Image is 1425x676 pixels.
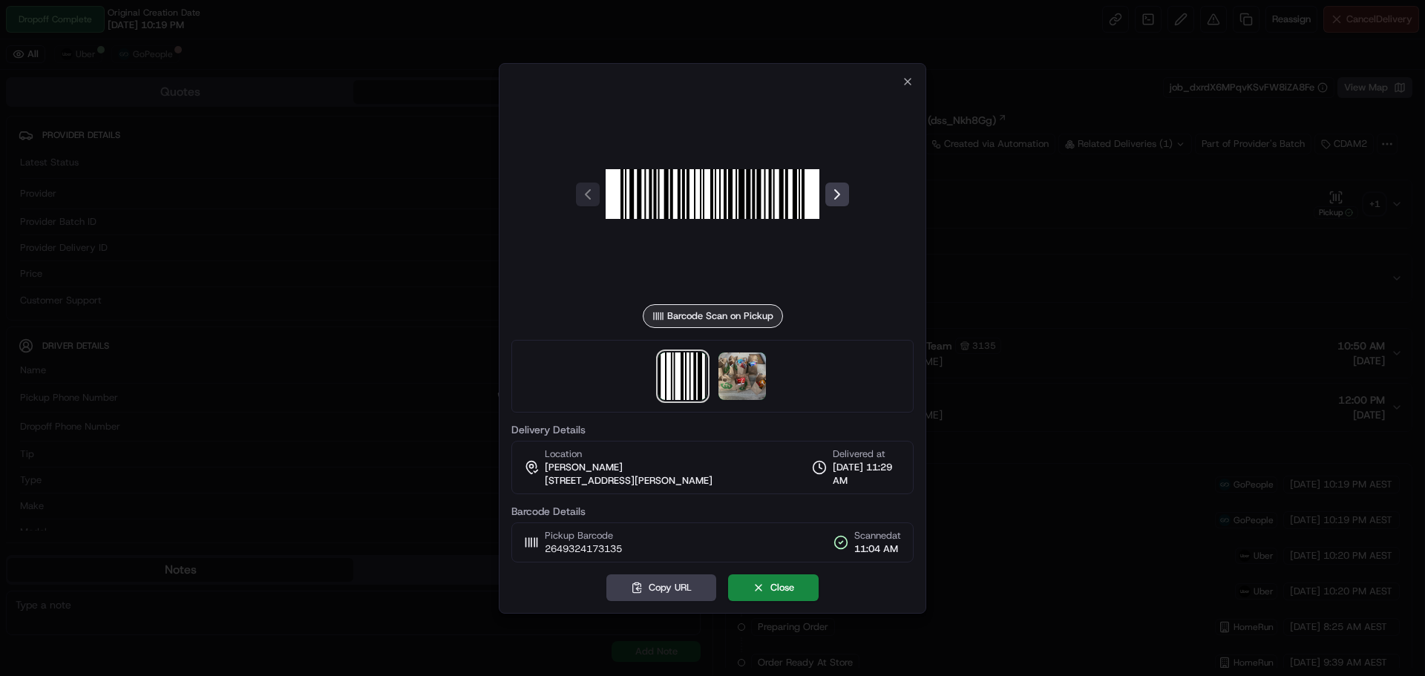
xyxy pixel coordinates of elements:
span: Uber [1254,550,1274,562]
span: +61 480 020 263 ext. 05477262 [512,391,662,404]
span: 3135 [972,340,996,352]
a: Created via Automation [925,134,1055,154]
div: Package Details [725,163,1412,175]
button: Hidden (5) [595,336,676,355]
span: Uber [642,187,663,200]
div: car [47,473,687,487]
div: Delivery Activity [725,444,806,456]
button: View Map [1337,77,1412,98]
span: Provider Details [42,129,120,141]
span: Reassign [1272,13,1311,26]
div: Location Details [725,312,1412,324]
button: CancelDelivery [1323,6,1419,33]
div: 1 Dropoff [795,134,862,154]
img: gopeople_logo.png [1219,479,1231,490]
span: Provider Delivery ID [20,241,108,255]
a: +61 480 020 263 ext. 05477262 [497,390,687,406]
span: OnDemand Reassignment Only (dss_Nkh8Gg) [773,113,996,128]
span: [DATE] [1338,407,1385,422]
button: GoPeople [111,45,180,63]
span: Latest Status [20,156,79,169]
span: GoPeople [1234,479,1274,490]
span: Make [20,499,44,513]
button: 2A3E5 [639,241,687,255]
span: Provider [20,187,56,200]
span: [DATE] [1290,620,1320,634]
span: Package Items ( 1 ) [761,271,849,286]
span: [DATE] [1290,478,1320,491]
div: Related Deliveries (1) [1058,134,1192,154]
div: CDAM2 [1314,134,1374,154]
button: [PERSON_NAME][STREET_ADDRESS][PERSON_NAME]12:00 PM[DATE] [726,384,1412,431]
button: Provider DetailsHidden (3) [19,122,688,147]
button: Driver DetailsHidden (5) [19,333,688,358]
span: 12:00 PM [1338,393,1385,407]
span: Customer Support [20,294,102,307]
button: All [6,45,45,63]
span: 10:20 PM AEST [1323,549,1392,562]
button: Woolworths Moonee Ponds Online Team3135[STREET_ADDRESS][PERSON_NAME]10:50 AM[DATE] [726,329,1412,378]
span: [DATE] 10:19 PM [768,99,850,112]
span: [DATE] [1337,353,1385,368]
span: GoPeople [133,48,173,60]
div: 1 Pickup [725,134,792,154]
span: Uber [76,48,96,60]
button: Provider [353,80,699,104]
span: 10:20 PM AEST [1323,585,1392,598]
span: [STREET_ADDRESS][PERSON_NAME] [761,407,943,422]
span: A$149.89 [761,204,826,219]
span: Preparing Order [758,620,828,634]
span: Pickup Phone Number [20,391,118,404]
span: GoPeople [1234,514,1274,526]
button: Package Items (1) [726,255,1412,302]
img: gopeople_logo.png [118,48,130,60]
span: [PERSON_NAME] [761,393,845,407]
button: Hidden (3) [595,125,676,144]
button: Reassign [1265,6,1317,33]
span: Type [20,473,42,487]
div: Items Details [725,237,1412,249]
span: [DATE] [1290,549,1320,562]
span: Created (Sent To Provider) [758,478,875,491]
span: HomeRun [1234,621,1274,633]
span: Original Creation Date [108,7,200,19]
span: Woolworths Moonee Ponds Online Team [761,338,952,353]
span: bat_Wgov8rCIXQWdZy7VxquJIg [545,215,687,229]
span: Dropoff Phone Number [20,420,120,433]
div: + 1 [1364,194,1385,214]
button: Pickup [1314,190,1358,219]
span: Hidden ( 5 ) [602,339,649,352]
button: Uber [54,45,102,63]
span: 9:39 AM AEST [1323,656,1387,669]
h3: Summary [725,81,785,94]
span: 10:19 PM AEST [1323,478,1392,491]
img: uber-new-logo.jpeg [669,185,687,203]
span: Cancel Delivery [1346,13,1412,26]
span: Provider Batch ID [20,215,96,229]
a: OnDemand Reassignment Only (dss_Nkh8Gg) [773,113,1007,128]
a: [PHONE_NUMBER] [563,419,687,435]
span: [DATE] [1290,513,1320,527]
span: Canceled By Provider [758,513,853,527]
span: [DATE] [1290,656,1320,669]
button: Pickup+1 [1314,190,1385,219]
img: uber-new-logo.jpeg [1239,585,1251,597]
div: Strategy: [725,113,1007,128]
span: Uber [1254,585,1274,597]
img: uber-new-logo.jpeg [1239,550,1251,562]
button: Flags [353,558,699,582]
span: [DATE] [1290,585,1320,598]
div: A$0.00 [40,447,687,461]
span: Tip [20,447,34,461]
span: A$16.28 [635,267,673,280]
img: uber-new-logo.jpeg [61,48,73,60]
button: job_dxrdX6MPqvKSvFW8iZA8Fe [1170,81,1328,94]
span: Created (Sent To Provider) [758,549,875,562]
span: Order Ready At Store [758,656,853,669]
button: Add Event [815,441,881,459]
span: Not Assigned Driver [758,585,846,598]
button: Notes [7,558,353,582]
span: 8:25 AM AEST [1323,620,1387,634]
